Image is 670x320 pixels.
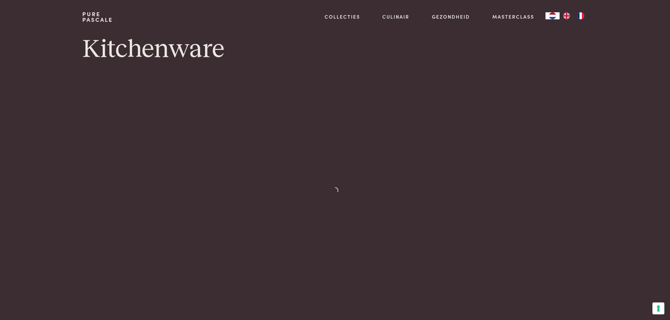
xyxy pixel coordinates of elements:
h1: Kitchenware [82,34,587,65]
ul: Language list [560,12,588,19]
a: NL [545,12,560,19]
a: FR [574,12,588,19]
aside: Language selected: Nederlands [545,12,588,19]
a: EN [560,12,574,19]
a: Collecties [325,13,360,20]
a: Culinair [382,13,409,20]
button: Uw voorkeuren voor toestemming voor trackingtechnologieën [652,302,664,314]
a: Masterclass [492,13,534,20]
div: Language [545,12,560,19]
a: PurePascale [82,11,113,22]
a: Gezondheid [432,13,470,20]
